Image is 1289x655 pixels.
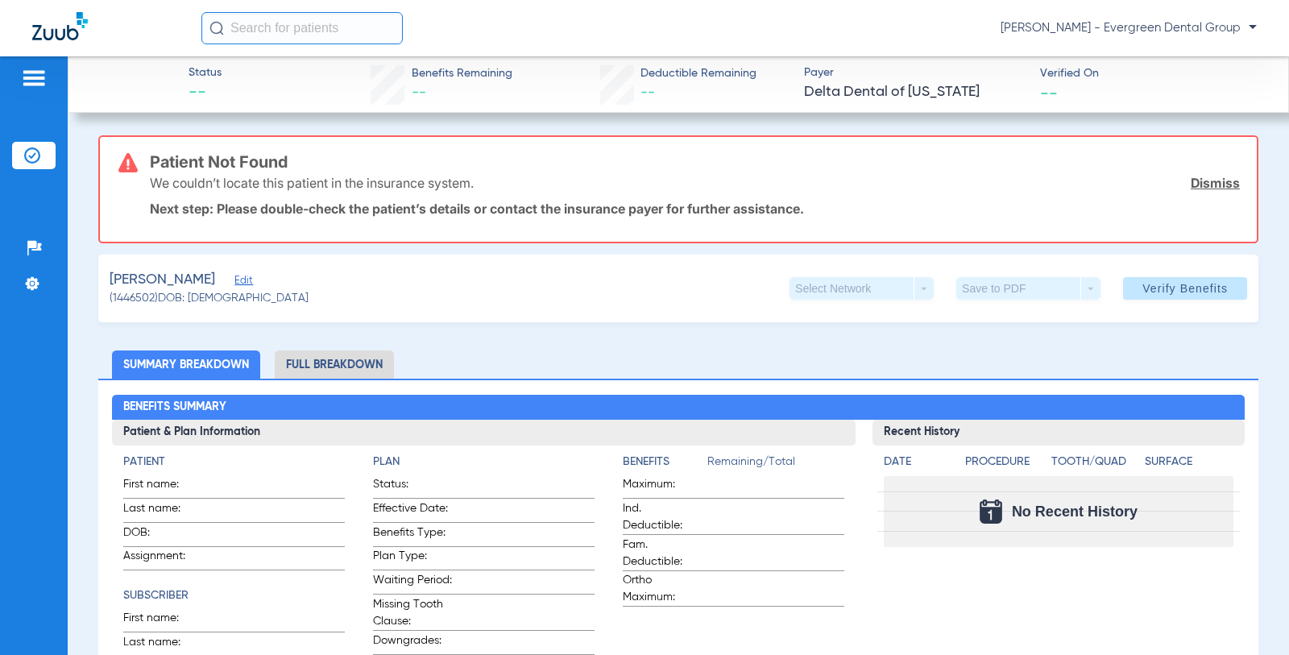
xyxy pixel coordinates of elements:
[1123,277,1247,300] button: Verify Benefits
[123,610,202,632] span: First name:
[123,454,345,471] h4: Patient
[373,596,452,630] span: Missing Tooth Clause:
[1040,84,1058,101] span: --
[884,454,951,471] h4: Date
[1051,454,1139,476] app-breakdown-title: Tooth/Quad
[123,548,202,570] span: Assignment:
[373,454,595,471] h4: Plan
[412,85,426,100] span: --
[623,454,707,476] app-breakdown-title: Benefits
[640,65,756,82] span: Deductible Remaining
[1191,175,1240,191] a: Dismiss
[123,476,202,498] span: First name:
[1145,454,1233,476] app-breakdown-title: Surface
[1040,65,1262,82] span: Verified On
[373,572,452,594] span: Waiting Period:
[965,454,1045,471] h4: Procedure
[32,12,88,40] img: Zuub Logo
[1142,282,1228,295] span: Verify Benefits
[1051,454,1139,471] h4: Tooth/Quad
[112,395,1244,421] h2: Benefits Summary
[872,420,1244,446] h3: Recent History
[150,154,1240,170] h3: Patient Not Found
[884,454,951,476] app-breakdown-title: Date
[373,500,452,522] span: Effective Date:
[150,201,1240,217] p: Next step: Please double-check the patient’s details or contact the insurance payer for further a...
[189,82,222,105] span: --
[123,500,202,522] span: Last name:
[123,524,202,546] span: DOB:
[373,524,452,546] span: Benefits Type:
[640,85,655,100] span: --
[623,454,707,471] h4: Benefits
[150,175,474,191] p: We couldn’t locate this patient in the insurance system.
[373,476,452,498] span: Status:
[110,290,309,307] span: (1446502) DOB: [DEMOGRAPHIC_DATA]
[1012,504,1138,520] span: No Recent History
[965,454,1045,476] app-breakdown-title: Procedure
[623,572,702,606] span: Ortho Maximum:
[112,350,260,379] li: Summary Breakdown
[209,21,224,35] img: Search Icon
[623,476,702,498] span: Maximum:
[804,82,1026,102] span: Delta Dental of [US_STATE]
[123,587,345,604] h4: Subscriber
[623,537,702,570] span: Fam. Deductible:
[804,64,1026,81] span: Payer
[110,270,215,290] span: [PERSON_NAME]
[201,12,403,44] input: Search for patients
[234,275,249,290] span: Edit
[275,350,394,379] li: Full Breakdown
[373,548,452,570] span: Plan Type:
[412,65,512,82] span: Benefits Remaining
[980,500,1002,524] img: Calendar
[623,500,702,534] span: Ind. Deductible:
[189,64,222,81] span: Status
[21,68,47,88] img: hamburger-icon
[373,632,452,654] span: Downgrades:
[112,420,856,446] h3: Patient & Plan Information
[1208,578,1289,655] iframe: Chat Widget
[118,153,138,172] img: error-icon
[1001,20,1257,36] span: [PERSON_NAME] - Evergreen Dental Group
[1145,454,1233,471] h4: Surface
[707,454,844,476] span: Remaining/Total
